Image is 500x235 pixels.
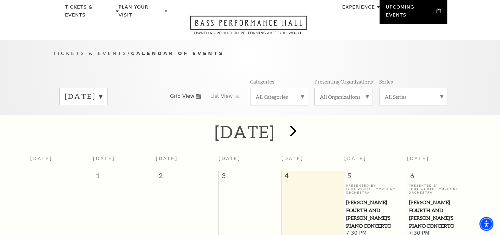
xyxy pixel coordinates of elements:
p: Series [379,78,393,85]
p: Categories [250,78,274,85]
span: [DATE] [281,156,304,161]
p: Upcoming Events [386,3,435,23]
span: [DATE] [407,156,429,161]
span: [DATE] [156,156,178,161]
span: Grid View [170,93,195,100]
label: All Series [385,93,442,100]
span: 6 [407,171,470,184]
p: Plan Your Visit [119,3,163,23]
p: Presented By Fort Worth Symphony Orchestra [346,184,405,195]
span: 1 [93,171,156,184]
span: 5 [344,171,407,184]
h2: [DATE] [215,122,275,142]
span: List View [210,93,233,100]
span: [DATE] [344,156,366,161]
span: [PERSON_NAME] Fourth and [PERSON_NAME]'s Piano Concerto [409,198,468,230]
p: Tickets & Events [65,3,114,23]
p: / [53,50,447,57]
span: Tickets & Events [53,50,128,56]
a: Open this option [167,16,330,40]
th: [DATE] [30,152,93,171]
span: [DATE] [219,156,241,161]
label: All Categories [256,93,303,100]
button: next [281,121,304,143]
span: 2 [156,171,219,184]
label: [DATE] [65,91,102,101]
span: Calendar of Events [131,50,224,56]
div: Accessibility Menu [479,217,493,231]
span: 3 [219,171,281,184]
span: 4 [282,171,344,184]
span: [PERSON_NAME] Fourth and [PERSON_NAME]'s Piano Concerto [346,198,405,230]
p: Experience [342,3,375,15]
span: [DATE] [93,156,115,161]
p: Presented By Fort Worth Symphony Orchestra [409,184,469,195]
p: Presenting Organizations [314,78,373,85]
label: All Organizations [320,93,367,100]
